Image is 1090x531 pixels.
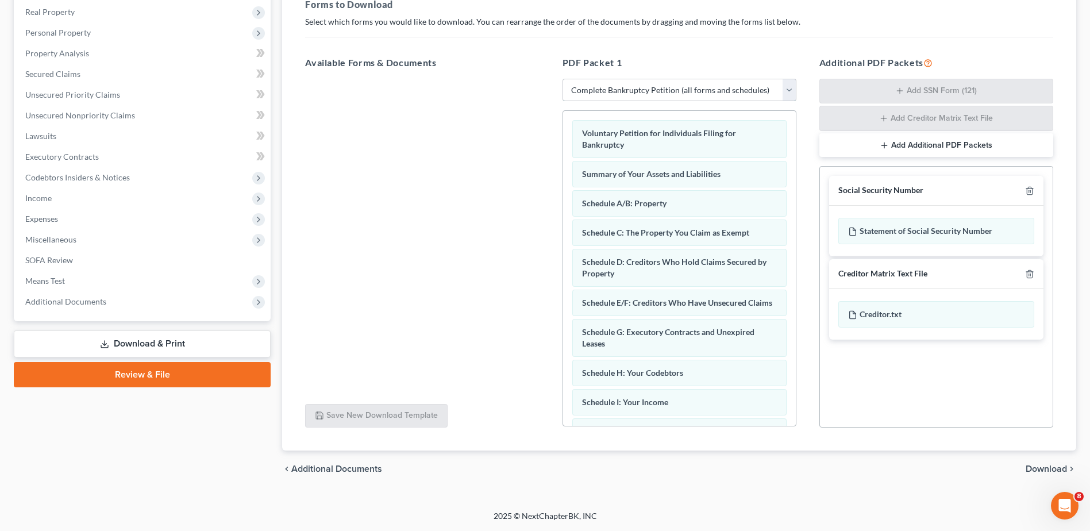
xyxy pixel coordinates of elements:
[16,43,271,64] a: Property Analysis
[819,79,1053,104] button: Add SSN Form (121)
[25,255,73,265] span: SOFA Review
[582,128,736,149] span: Voluntary Petition for Individuals Filing for Bankruptcy
[582,397,668,407] span: Schedule I: Your Income
[819,106,1053,131] button: Add Creditor Matrix Text File
[25,234,76,244] span: Miscellaneous
[25,28,91,37] span: Personal Property
[819,56,1053,70] h5: Additional PDF Packets
[838,185,923,196] div: Social Security Number
[282,464,382,474] a: chevron_left Additional Documents
[582,368,683,378] span: Schedule H: Your Codebtors
[25,69,80,79] span: Secured Claims
[582,327,754,348] span: Schedule G: Executory Contracts and Unexpired Leases
[25,110,135,120] span: Unsecured Nonpriority Claims
[25,152,99,161] span: Executory Contracts
[25,48,89,58] span: Property Analysis
[25,297,106,306] span: Additional Documents
[305,16,1053,28] p: Select which forms you would like to download. You can rearrange the order of the documents by dr...
[25,7,75,17] span: Real Property
[25,214,58,224] span: Expenses
[16,84,271,105] a: Unsecured Priority Claims
[14,330,271,357] a: Download & Print
[582,298,772,307] span: Schedule E/F: Creditors Who Have Unsecured Claims
[305,404,448,428] button: Save New Download Template
[16,64,271,84] a: Secured Claims
[838,218,1034,244] div: Statement of Social Security Number
[582,198,667,208] span: Schedule A/B: Property
[25,276,65,286] span: Means Test
[563,56,796,70] h5: PDF Packet 1
[25,131,56,141] span: Lawsuits
[1074,492,1084,501] span: 8
[305,56,539,70] h5: Available Forms & Documents
[819,133,1053,157] button: Add Additional PDF Packets
[25,193,52,203] span: Income
[582,169,721,179] span: Summary of Your Assets and Liabilities
[25,172,130,182] span: Codebtors Insiders & Notices
[1026,464,1076,474] button: Download chevron_right
[1067,464,1076,474] i: chevron_right
[16,105,271,126] a: Unsecured Nonpriority Claims
[282,464,291,474] i: chevron_left
[16,126,271,147] a: Lawsuits
[582,257,767,278] span: Schedule D: Creditors Who Hold Claims Secured by Property
[838,268,927,279] div: Creditor Matrix Text File
[291,464,382,474] span: Additional Documents
[582,228,749,237] span: Schedule C: The Property You Claim as Exempt
[218,510,873,531] div: 2025 © NextChapterBK, INC
[16,147,271,167] a: Executory Contracts
[14,362,271,387] a: Review & File
[25,90,120,99] span: Unsecured Priority Claims
[838,301,1034,328] div: Creditor.txt
[1026,464,1067,474] span: Download
[1051,492,1079,520] iframe: Intercom live chat
[16,250,271,271] a: SOFA Review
